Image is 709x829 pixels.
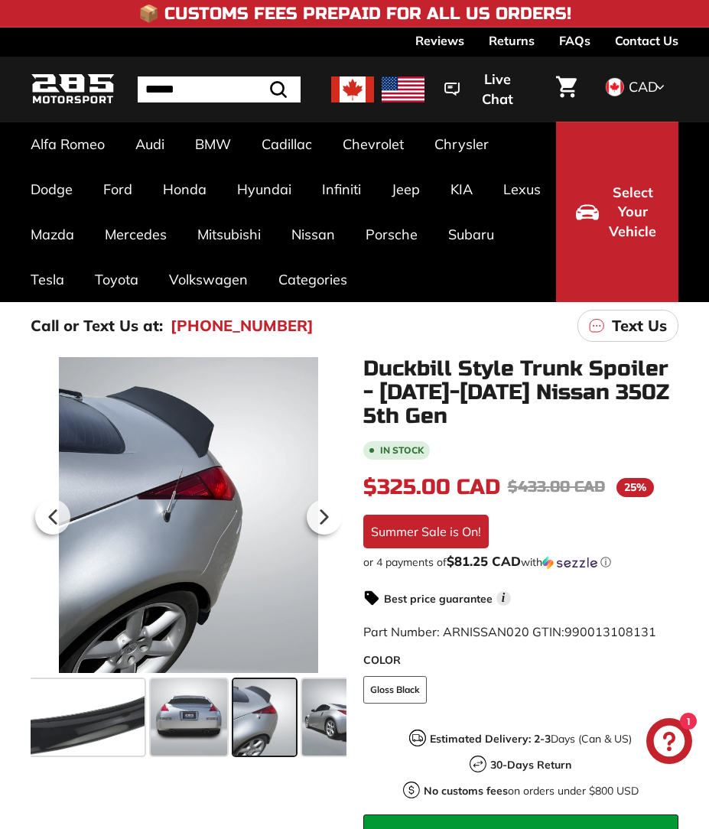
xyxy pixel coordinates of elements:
span: $433.00 CAD [508,477,605,496]
a: Dodge [15,167,88,212]
span: $325.00 CAD [363,474,500,500]
a: Jeep [376,167,435,212]
span: 990013108131 [564,624,656,639]
a: Categories [263,257,363,302]
a: Cart [547,63,586,115]
a: Mazda [15,212,89,257]
span: $81.25 CAD [447,553,521,569]
a: Audi [120,122,180,167]
a: KIA [435,167,488,212]
a: FAQs [559,28,590,54]
a: Alfa Romeo [15,122,120,167]
b: In stock [380,446,424,455]
p: Days (Can & US) [430,731,632,747]
h4: 📦 Customs Fees Prepaid for All US Orders! [138,5,571,23]
p: Text Us [612,314,667,337]
a: Hyundai [222,167,307,212]
label: COLOR [363,652,679,668]
div: or 4 payments of$81.25 CADwithSezzle Click to learn more about Sezzle [363,554,679,570]
a: Returns [489,28,535,54]
a: Reviews [415,28,464,54]
img: Logo_285_Motorsport_areodynamics_components [31,71,115,107]
p: on orders under $800 USD [424,783,639,799]
strong: Estimated Delivery: 2-3 [430,732,551,746]
span: Part Number: ARNISSAN020 GTIN: [363,624,656,639]
span: Live Chat [467,70,527,109]
a: Text Us [577,310,678,342]
strong: 30-Days Return [490,758,571,772]
button: Live Chat [424,60,547,118]
span: Select Your Vehicle [607,183,659,242]
a: Toyota [80,257,154,302]
a: Porsche [350,212,433,257]
a: Honda [148,167,222,212]
a: Chevrolet [327,122,419,167]
strong: Best price guarantee [384,592,493,606]
span: i [496,591,511,606]
a: Contact Us [615,28,678,54]
a: Infiniti [307,167,376,212]
h1: Duckbill Style Trunk Spoiler - [DATE]-[DATE] Nissan 350Z 5th Gen [363,357,679,428]
button: Select Your Vehicle [556,122,678,302]
div: or 4 payments of with [363,554,679,570]
a: Subaru [433,212,509,257]
a: BMW [180,122,246,167]
a: Cadillac [246,122,327,167]
input: Search [138,76,301,102]
a: Lexus [488,167,556,212]
p: Call or Text Us at: [31,314,163,337]
a: Ford [88,167,148,212]
a: Tesla [15,257,80,302]
strong: No customs fees [424,784,508,798]
a: Nissan [276,212,350,257]
a: Volkswagen [154,257,263,302]
span: CAD [629,78,658,96]
a: [PHONE_NUMBER] [171,314,314,337]
div: Summer Sale is On! [363,515,489,548]
a: Mitsubishi [182,212,276,257]
a: Mercedes [89,212,182,257]
span: 25% [616,478,654,497]
a: Chrysler [419,122,504,167]
inbox-online-store-chat: Shopify online store chat [642,718,697,768]
img: Sezzle [542,556,597,570]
